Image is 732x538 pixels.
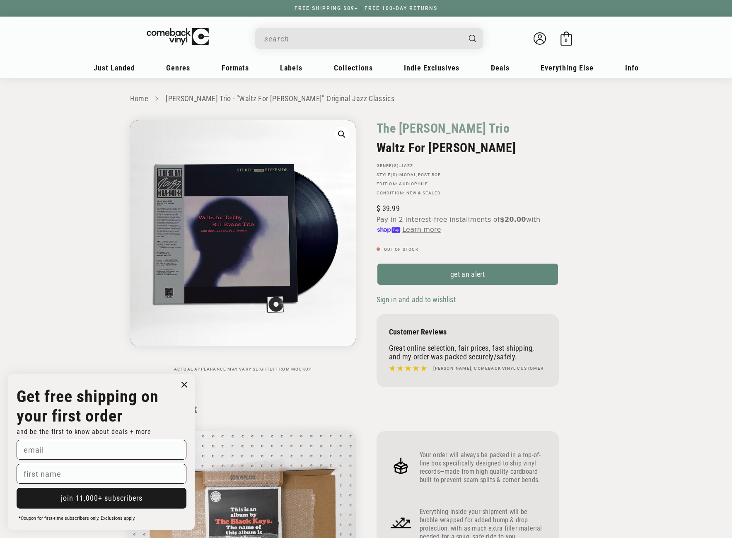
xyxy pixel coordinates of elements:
[491,63,510,72] span: Deals
[130,402,602,417] h2: How We Pack
[377,120,510,136] a: The [PERSON_NAME] Trio
[377,295,456,304] span: Sign in and add to wishlist
[565,37,568,44] span: 0
[178,378,191,391] button: Close dialog
[389,363,427,374] img: star5.svg
[130,93,602,105] nav: breadcrumbs
[166,94,394,103] a: [PERSON_NAME] Trio - "Waltz For [PERSON_NAME]" Original Jazz Classics
[389,327,546,336] p: Customer Reviews
[17,428,151,436] span: and be the first to know about deals + more
[461,28,484,49] button: Search
[19,516,135,521] span: *Coupon for first-time subscribers only. Exclusions apply.
[420,451,546,484] p: Your order will always be packed in a top-of-line box specifically designed to ship vinyl records...
[401,163,413,168] a: Jazz
[130,367,356,372] p: Actual appearance may vary slightly from mockup
[625,63,639,72] span: Info
[130,94,148,103] a: Home
[17,440,186,460] input: email
[433,365,544,372] h4: [PERSON_NAME], Comeback Vinyl customer
[389,454,413,478] img: Frame_4.png
[17,387,159,426] strong: Get free shipping on your first order
[541,63,594,72] span: Everything Else
[377,204,380,213] span: $
[377,263,559,286] a: get an alert
[17,488,186,509] button: join 11,000+ subscribers
[222,63,249,72] span: Formats
[377,172,559,177] p: STYLE(S): ,
[418,172,441,177] a: Post Bop
[389,344,546,361] p: Great online selection, fair prices, fast shipping, and my order was packed securely/safely.
[377,247,559,252] p: Out of stock
[255,28,483,49] div: Search
[377,191,559,196] p: Condition: New & Sealed
[377,182,559,187] p: Edition:
[17,464,186,484] input: first name
[166,63,190,72] span: Genres
[389,511,413,535] img: Frame_4_1.png
[377,141,559,155] h2: Waltz For [PERSON_NAME]
[399,172,416,177] a: Modal
[280,63,302,72] span: Labels
[94,63,135,72] span: Just Landed
[377,204,400,213] span: 39.99
[334,63,373,72] span: Collections
[399,182,428,186] a: Audiophile
[130,120,356,372] media-gallery: Gallery Viewer
[404,63,459,72] span: Indie Exclusives
[286,5,446,11] a: FREE SHIPPING $89+ | FREE 100-DAY RETURNS
[377,295,458,304] button: Sign in and add to wishlist
[264,30,461,47] input: When autocomplete results are available use up and down arrows to review and enter to select
[377,163,559,168] p: GENRE(S):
